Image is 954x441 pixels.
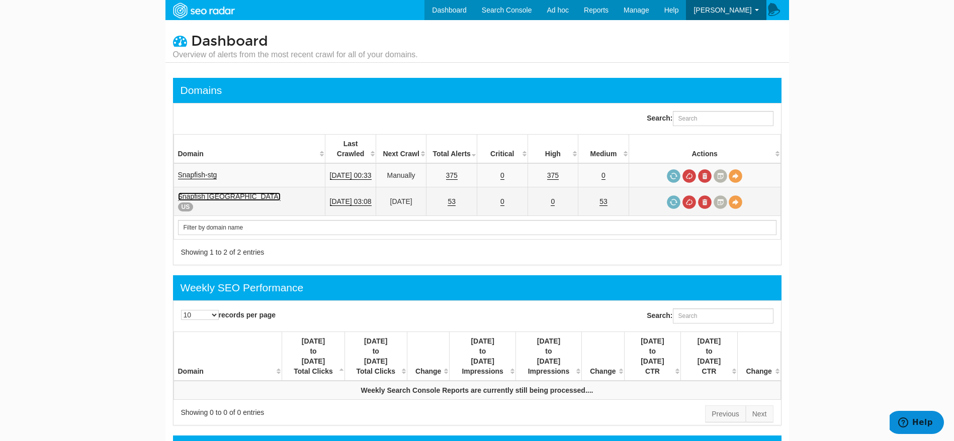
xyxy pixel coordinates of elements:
th: Change : activate to sort column ascending [582,332,624,381]
div: Showing 0 to 0 of 0 entries [181,407,465,417]
a: 0 [500,197,504,206]
span: Search Console [482,6,532,14]
td: Manually [376,163,426,187]
a: Delete most recent audit [698,169,712,183]
a: Delete most recent audit [698,195,712,209]
div: Weekly SEO Performance [181,280,304,295]
th: 08/02/2025 to 08/08/2025 CTR : activate to sort column ascending [681,332,738,381]
a: [DATE] 03:08 [330,197,372,206]
th: Medium: activate to sort column descending [578,135,629,164]
label: Search: [647,308,773,323]
small: Overview of alerts from the most recent crawl for all of your domains. [173,49,418,60]
label: Search: [647,111,773,126]
img: SEORadar [169,2,238,20]
strong: Weekly Search Console Reports are currently still being processed.... [361,386,593,394]
a: Snapfish [GEOGRAPHIC_DATA] [178,192,281,201]
iframe: Opens a widget where you can find more information [890,411,944,436]
th: 07/26/2025 to 08/01/2025 Impressions : activate to sort column ascending [450,332,515,381]
th: Domain: activate to sort column ascending [174,135,325,164]
a: Cancel in-progress audit [682,169,696,183]
a: 375 [547,171,559,180]
a: Request a crawl [667,195,680,209]
span: Request a crawl [667,169,680,183]
span: Reports [584,6,609,14]
th: 08/02/2025 to 08/08/2025 Impressions : activate to sort column ascending [515,332,581,381]
th: Actions: activate to sort column ascending [629,135,780,164]
span: Dashboard [191,33,268,50]
div: Showing 1 to 2 of 2 entries [181,247,465,257]
a: View Domain Overview [729,169,742,183]
a: 0 [601,171,605,180]
a: Previous [705,405,745,422]
td: [DATE] [376,187,426,216]
a: 53 [599,197,608,206]
a: Next [746,405,773,422]
a: Crawl History [714,169,727,183]
a: 0 [551,197,555,206]
th: Total Alerts: activate to sort column ascending [426,135,477,164]
th: Next Crawl: activate to sort column descending [376,135,426,164]
span: US [178,202,194,211]
input: Search: [673,111,773,126]
th: Domain: activate to sort column ascending [174,332,282,381]
a: [DATE] 00:33 [330,171,372,180]
th: Critical: activate to sort column descending [477,135,528,164]
th: Change : activate to sort column ascending [737,332,780,381]
th: 08/02/2025 to 08/08/2025 Total Clicks : activate to sort column ascending [344,332,407,381]
a: 375 [446,171,458,180]
input: Search: [673,308,773,323]
span: [PERSON_NAME] [693,6,751,14]
input: Search [178,220,776,235]
a: 53 [448,197,456,206]
th: Last Crawled: activate to sort column descending [325,135,376,164]
th: High: activate to sort column descending [528,135,578,164]
a: 0 [500,171,504,180]
th: 07/26/2025 to 08/01/2025 Total Clicks : activate to sort column descending [282,332,344,381]
a: View Domain Overview [729,195,742,209]
select: records per page [181,310,219,320]
a: Snapfish-stg [178,171,217,179]
div: Domains [181,83,222,98]
label: records per page [181,310,276,320]
a: Crawl History [714,195,727,209]
span: Manage [624,6,649,14]
i:  [173,34,187,48]
th: 07/26/2025 to 08/01/2025 CTR : activate to sort column ascending [624,332,681,381]
a: Cancel in-progress audit [682,195,696,209]
th: Change : activate to sort column ascending [407,332,449,381]
span: Help [664,6,679,14]
span: Ad hoc [547,6,569,14]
